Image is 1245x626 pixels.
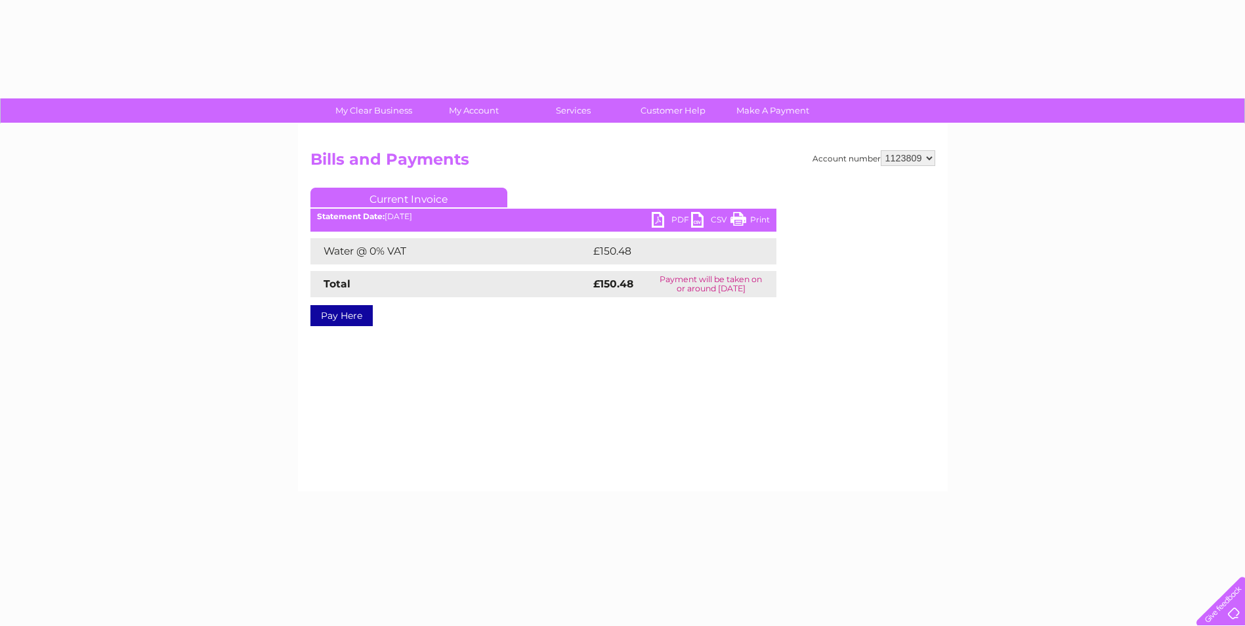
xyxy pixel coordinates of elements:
[719,98,827,123] a: Make A Payment
[652,212,691,231] a: PDF
[317,211,385,221] b: Statement Date:
[310,305,373,326] a: Pay Here
[419,98,528,123] a: My Account
[310,188,507,207] a: Current Invoice
[691,212,730,231] a: CSV
[812,150,935,166] div: Account number
[320,98,428,123] a: My Clear Business
[324,278,350,290] strong: Total
[593,278,633,290] strong: £150.48
[519,98,627,123] a: Services
[310,238,590,264] td: Water @ 0% VAT
[590,238,753,264] td: £150.48
[730,212,770,231] a: Print
[310,150,935,175] h2: Bills and Payments
[646,271,776,297] td: Payment will be taken on or around [DATE]
[619,98,727,123] a: Customer Help
[310,212,776,221] div: [DATE]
